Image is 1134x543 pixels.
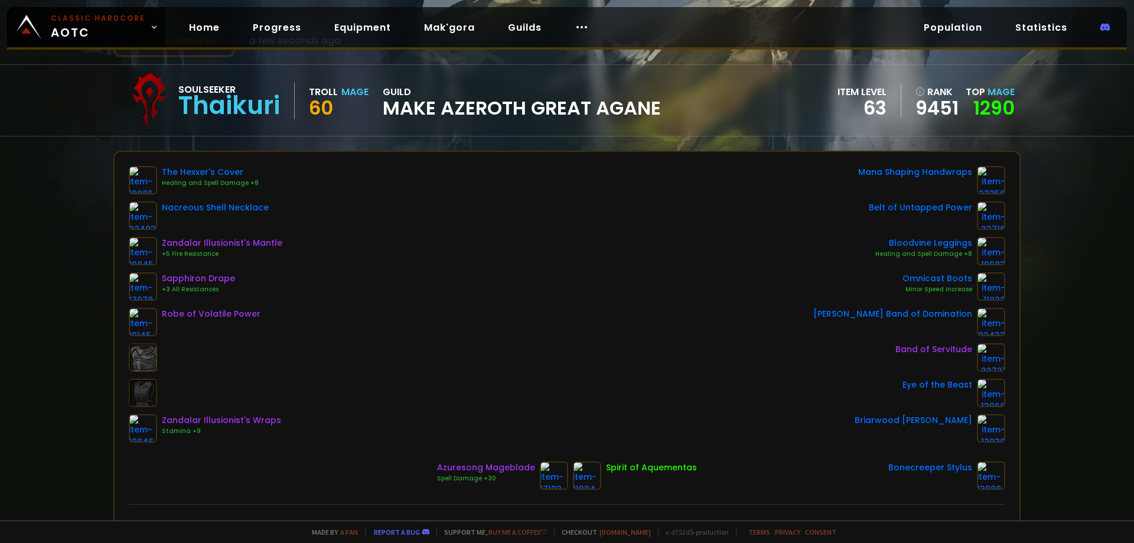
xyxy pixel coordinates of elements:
div: Mana Shaping Handwraps [858,166,972,178]
a: Equipment [325,15,400,40]
a: Home [180,15,229,40]
div: guild [383,84,661,117]
a: Progress [243,15,311,40]
div: The Hexxer's Cover [162,166,259,178]
span: 60 [309,95,333,121]
span: v. d752d5 - production [658,528,729,537]
a: Privacy [775,528,800,537]
span: Made by [305,528,358,537]
img: item-11822 [977,272,1005,301]
a: Population [914,15,992,40]
div: Attack Power [581,519,645,534]
img: item-22433 [977,308,1005,336]
div: Soulseeker [178,82,280,97]
img: item-19145 [129,308,157,336]
div: +3 All Resistances [162,285,235,294]
div: 34 [760,519,772,534]
img: item-22716 [977,201,1005,230]
div: Zandalar Illusionist's Mantle [162,237,282,249]
div: Healing and Spell Damage +8 [875,249,972,259]
small: Classic Hardcore [51,13,145,24]
a: Classic HardcoreAOTC [7,7,165,47]
a: 9451 [915,99,959,117]
div: Omnicast Boots [902,272,972,285]
div: Health [143,519,174,534]
a: Report a bug [374,528,420,537]
div: Bloodvine Leggings [875,237,972,249]
div: Sapphiron Drape [162,272,235,285]
img: item-22403 [129,201,157,230]
a: Mak'gora [415,15,484,40]
div: 3090 [310,519,334,534]
a: Terms [748,528,770,537]
div: Thaikuri [178,97,280,115]
img: item-19886 [129,166,157,194]
div: Band of Servitude [895,343,972,356]
span: Checkout [554,528,651,537]
div: Spell Damage +30 [437,474,535,483]
img: item-22721 [977,343,1005,372]
a: Guilds [498,15,551,40]
span: Make Azeroth Great Agane [383,99,661,117]
div: Belt of Untapped Power [869,201,972,214]
img: item-13968 [977,379,1005,407]
div: 190 [538,519,553,534]
a: a fan [340,528,358,537]
img: item-17103 [540,461,568,490]
a: Statistics [1006,15,1077,40]
span: AOTC [51,13,145,41]
div: Stamina [362,519,403,534]
div: 1450 [970,519,991,534]
div: +5 Fire Resistance [162,249,282,259]
img: item-22256 [977,166,1005,194]
div: Azuresong Mageblade [437,461,535,474]
div: Bonecreeper Stylus [888,461,972,474]
div: Nacreous Shell Necklace [162,201,269,214]
a: [DOMAIN_NAME] [599,528,651,537]
a: 1290 [973,95,1015,121]
div: Armor [800,519,830,534]
div: Briarwood [PERSON_NAME] [855,414,972,427]
div: Stamina +9 [162,427,281,436]
div: Minor Speed Increase [902,285,972,294]
img: item-12930 [977,414,1005,443]
div: Mage [341,84,369,99]
div: rank [915,84,959,99]
div: Troll [309,84,338,99]
img: item-19846 [129,414,157,443]
img: item-13938 [977,461,1005,490]
div: Robe of Volatile Power [162,308,260,320]
a: Consent [805,528,836,537]
a: Buy me a coffee [488,528,547,537]
div: 63 [838,99,887,117]
div: [PERSON_NAME] Band of Domination [813,308,972,320]
img: item-17078 [129,272,157,301]
span: Mage [988,85,1015,99]
div: Eye of the Beast [902,379,972,391]
div: Zandalar Illusionist's Wraps [162,414,281,427]
div: Healing and Spell Damage +8 [162,178,259,188]
div: Top [966,84,1015,99]
img: item-11904 [573,461,601,490]
div: Spirit of Aquementas [606,461,697,474]
div: item level [838,84,887,99]
span: Support me, [436,528,547,537]
img: item-19683 [977,237,1005,265]
img: item-19845 [129,237,157,265]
